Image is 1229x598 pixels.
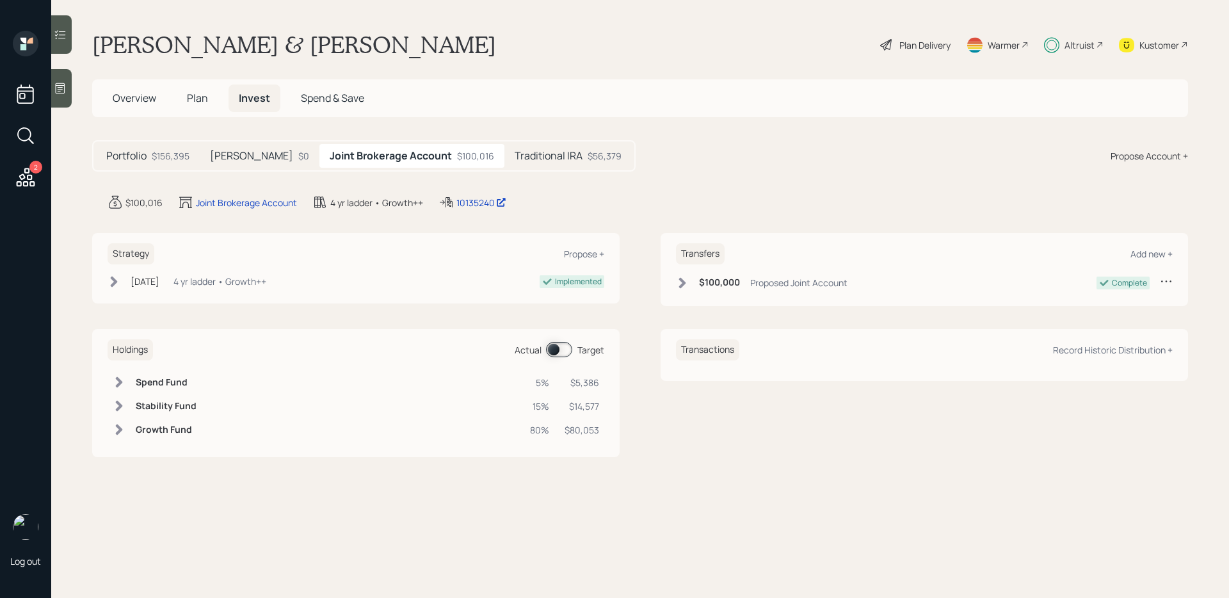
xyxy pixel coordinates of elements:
h6: Spend Fund [136,377,197,388]
h5: Traditional IRA [515,150,582,162]
h6: Stability Fund [136,401,197,412]
div: 2 [29,161,42,174]
div: Implemented [555,276,602,287]
div: [DATE] [131,275,159,288]
div: Plan Delivery [899,38,951,52]
div: Actual [515,343,542,357]
h5: Joint Brokerage Account [330,150,452,162]
div: 80% [530,423,549,437]
h6: Growth Fund [136,424,197,435]
div: Log out [10,555,41,567]
h6: Holdings [108,339,153,360]
div: Warmer [988,38,1020,52]
div: $100,016 [457,149,494,163]
div: Complete [1112,277,1147,289]
div: $100,016 [125,196,163,209]
div: Joint Brokerage Account [196,196,297,209]
div: $56,379 [588,149,622,163]
span: Invest [239,91,270,105]
div: Add new + [1130,248,1173,260]
div: 5% [530,376,549,389]
div: $0 [298,149,309,163]
h6: Transactions [676,339,739,360]
div: 15% [530,400,549,413]
div: 4 yr ladder • Growth++ [173,275,266,288]
div: Propose + [564,248,604,260]
div: $5,386 [565,376,599,389]
div: $14,577 [565,400,599,413]
div: Propose Account + [1111,149,1188,163]
div: Altruist [1064,38,1095,52]
img: sami-boghos-headshot.png [13,514,38,540]
div: $156,395 [152,149,189,163]
h6: Transfers [676,243,725,264]
div: 4 yr ladder • Growth++ [330,196,423,209]
div: Proposed Joint Account [750,276,847,289]
div: Target [577,343,604,357]
h6: $100,000 [699,277,740,288]
span: Spend & Save [301,91,364,105]
h6: Strategy [108,243,154,264]
span: Overview [113,91,156,105]
div: 10135240 [456,196,506,209]
span: Plan [187,91,208,105]
h5: Portfolio [106,150,147,162]
h1: [PERSON_NAME] & [PERSON_NAME] [92,31,496,59]
div: Kustomer [1139,38,1179,52]
div: Record Historic Distribution + [1053,344,1173,356]
h5: [PERSON_NAME] [210,150,293,162]
div: $80,053 [565,423,599,437]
